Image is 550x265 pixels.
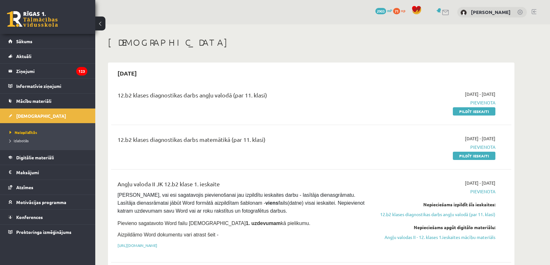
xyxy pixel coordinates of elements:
span: xp [401,8,405,13]
span: 71 [393,8,400,14]
a: Izlabotās [10,138,89,143]
a: Sākums [8,34,87,49]
a: Pildīt ieskaiti [453,107,495,116]
span: Izlabotās [10,138,29,143]
legend: Maksājumi [16,165,87,180]
strong: viens [265,200,278,206]
legend: Informatīvie ziņojumi [16,79,87,93]
div: Nepieciešams izpildīt šīs ieskaites: [376,201,495,208]
a: 71 xp [393,8,408,13]
span: Pievieno sagatavoto Word failu [DEMOGRAPHIC_DATA] kā pielikumu. [117,221,310,226]
span: [DATE] - [DATE] [465,91,495,97]
span: Atzīmes [16,184,33,190]
a: Angļu valodas II - 12. klases 1.ieskaites mācību materiāls [376,234,495,241]
img: Eriks Meļņiks [460,10,467,16]
span: mP [387,8,392,13]
a: Proktoringa izmēģinājums [8,225,87,239]
span: [DATE] - [DATE] [465,180,495,186]
span: Konferences [16,214,43,220]
a: Informatīvie ziņojumi [8,79,87,93]
span: Sākums [16,38,32,44]
span: Pievienota [376,99,495,106]
strong: 1. uzdevumam [246,221,281,226]
a: 12.b2 klases diagnostikas darbs angļu valodā (par 11. klasi) [376,211,495,218]
span: 2903 [375,8,386,14]
a: Aktuāli [8,49,87,63]
a: Rīgas 1. Tālmācības vidusskola [7,11,58,27]
span: Digitālie materiāli [16,155,54,160]
span: Pievienota [376,144,495,150]
a: [DEMOGRAPHIC_DATA] [8,109,87,123]
span: Aktuāli [16,53,31,59]
a: Konferences [8,210,87,224]
span: [PERSON_NAME], vai esi sagatavojis pievienošanai jau izpildītu ieskaites darbu - lasītāja dienasg... [117,192,366,214]
a: Mācību materiāli [8,94,87,108]
a: Ziņojumi123 [8,64,87,78]
a: Maksājumi [8,165,87,180]
a: [URL][DOMAIN_NAME] [117,243,157,248]
a: [PERSON_NAME] [471,9,511,15]
legend: Ziņojumi [16,64,87,78]
span: Mācību materiāli [16,98,51,104]
div: 12.b2 klases diagnostikas darbs matemātikā (par 11. klasi) [117,135,366,147]
div: 12.b2 klases diagnostikas darbs angļu valodā (par 11. klasi) [117,91,366,103]
div: Nepieciešams apgūt digitālo materiālu: [376,224,495,231]
span: Pievienota [376,188,495,195]
span: Proktoringa izmēģinājums [16,229,71,235]
h2: [DATE] [111,66,143,81]
a: Pildīt ieskaiti [453,152,495,160]
span: Motivācijas programma [16,199,66,205]
span: Neizpildītās [10,130,37,135]
span: Aizpildāmo Word dokumentu vari atrast šeit - [117,232,218,237]
i: 123 [76,67,87,76]
a: 2903 mP [375,8,392,13]
span: [DATE] - [DATE] [465,135,495,142]
div: Angļu valoda II JK 12.b2 klase 1. ieskaite [117,180,366,191]
h1: [DEMOGRAPHIC_DATA] [108,37,514,48]
span: [DEMOGRAPHIC_DATA] [16,113,66,119]
a: Digitālie materiāli [8,150,87,165]
a: Neizpildītās [10,129,89,135]
a: Atzīmes [8,180,87,195]
a: Motivācijas programma [8,195,87,209]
